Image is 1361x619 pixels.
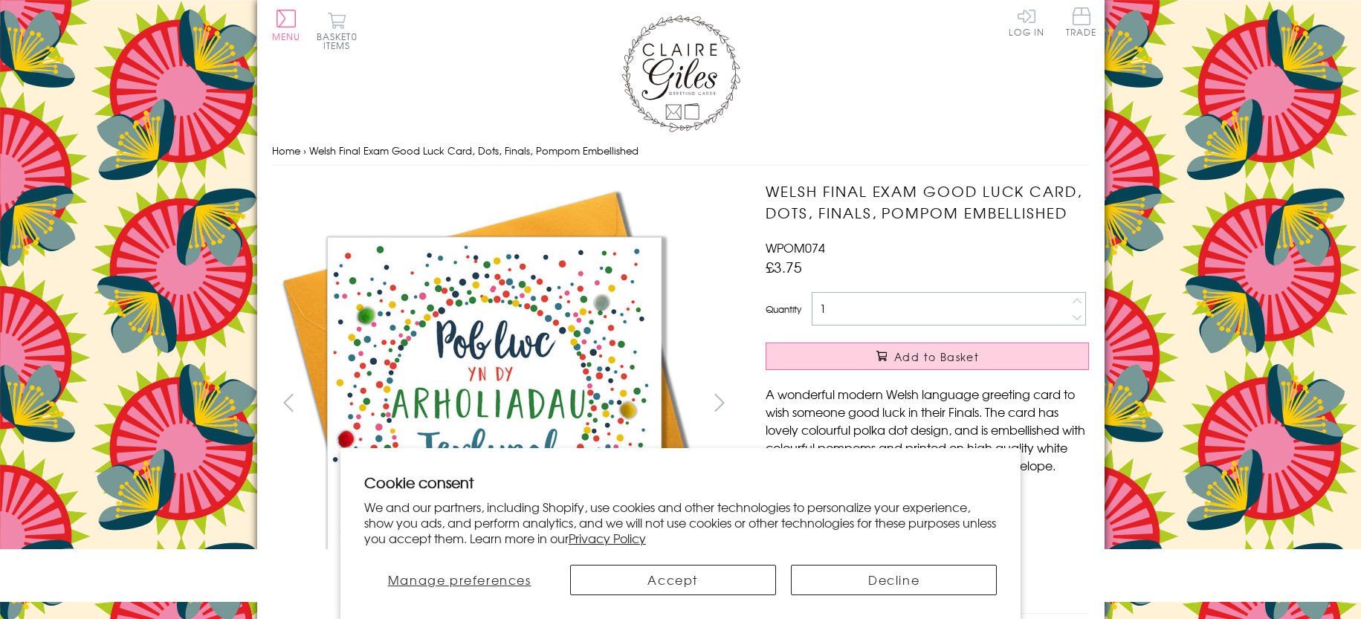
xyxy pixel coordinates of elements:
[766,239,825,256] span: WPOM074
[272,143,300,158] a: Home
[309,143,639,158] span: Welsh Final Exam Good Luck Card, Dots, Finals, Pompom Embellished
[1066,7,1097,36] span: Trade
[570,565,776,595] button: Accept
[569,529,646,547] a: Privacy Policy
[766,302,801,316] label: Quantity
[388,571,531,589] span: Manage preferences
[1009,7,1044,36] a: Log In
[702,386,736,419] button: next
[766,343,1089,370] button: Add to Basket
[272,30,301,43] span: Menu
[736,181,1182,572] img: Welsh Final Exam Good Luck Card, Dots, Finals, Pompom Embellished
[1066,7,1097,39] a: Trade
[303,143,306,158] span: ›
[364,565,555,595] button: Manage preferences
[766,181,1089,224] h1: Welsh Final Exam Good Luck Card, Dots, Finals, Pompom Embellished
[272,136,1090,166] nav: breadcrumbs
[766,385,1089,474] p: A wonderful modern Welsh language greeting card to wish someone good luck in their Finals. The ca...
[364,499,998,545] p: We and our partners, including Shopify, use cookies and other technologies to personalize your ex...
[364,472,998,493] h2: Cookie consent
[317,12,358,50] button: Basket0 items
[766,256,802,277] span: £3.75
[894,349,979,364] span: Add to Basket
[272,10,301,41] button: Menu
[621,15,740,132] img: Claire Giles Greetings Cards
[791,565,997,595] button: Decline
[272,386,306,419] button: prev
[323,30,358,52] span: 0 items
